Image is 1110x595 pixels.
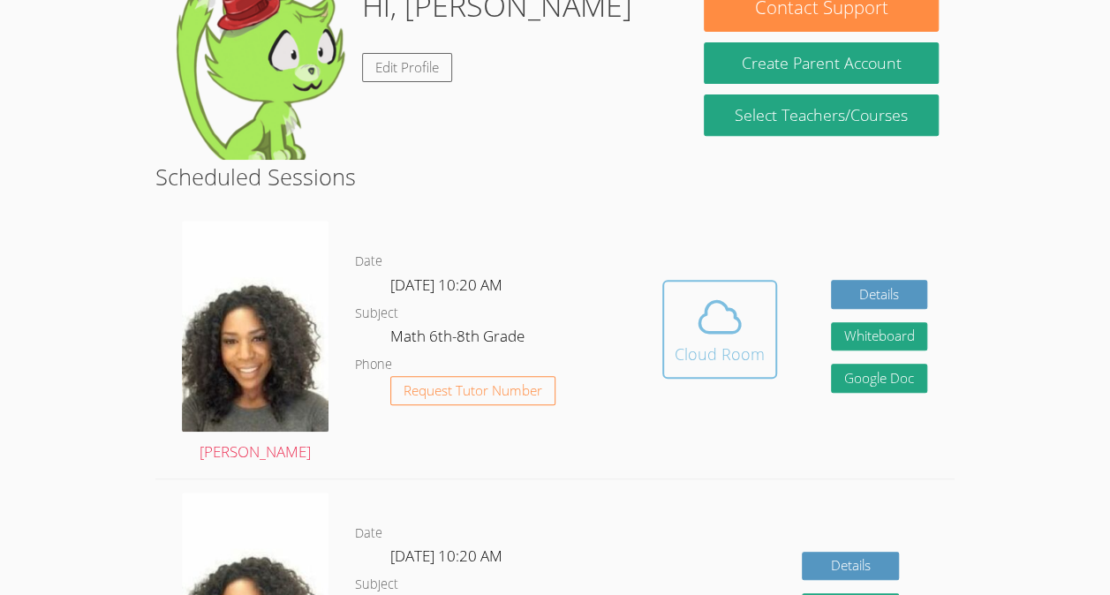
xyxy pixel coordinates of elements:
dt: Date [355,251,382,273]
dt: Phone [355,354,392,376]
dt: Subject [355,303,398,325]
a: Details [831,280,928,309]
button: Create Parent Account [704,42,938,84]
span: [DATE] 10:20 AM [390,275,502,295]
dd: Math 6th-8th Grade [390,324,528,354]
button: Whiteboard [831,322,928,351]
a: Google Doc [831,364,928,393]
dt: Date [355,523,382,545]
span: [DATE] 10:20 AM [390,546,502,566]
button: Cloud Room [662,280,777,379]
a: Select Teachers/Courses [704,94,938,136]
button: Request Tutor Number [390,376,555,405]
a: Details [802,552,899,581]
div: Cloud Room [675,342,765,366]
a: [PERSON_NAME] [182,221,328,464]
span: Request Tutor Number [404,384,542,397]
a: Edit Profile [362,53,452,82]
h2: Scheduled Sessions [155,160,955,193]
img: avatar.png [182,221,328,432]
